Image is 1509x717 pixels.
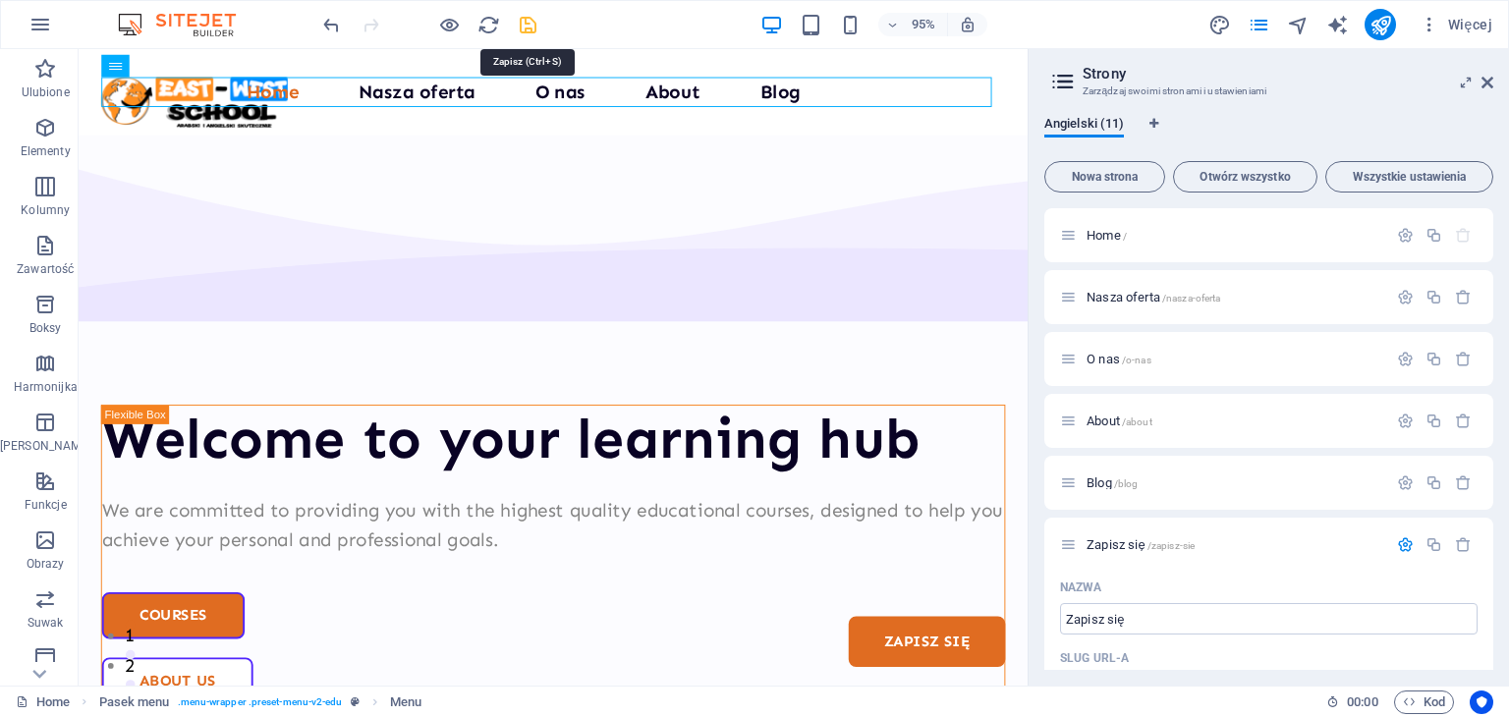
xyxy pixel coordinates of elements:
[1397,474,1414,491] div: Ustawienia
[1248,14,1270,36] i: Strony (Ctrl+Alt+S)
[1397,289,1414,305] div: Ustawienia
[390,690,421,714] span: Kliknij, aby zaznaczyć. Kliknij dwukrotnie, aby edytować
[1325,161,1493,193] button: Wszystkie ustawienia
[1397,227,1414,244] div: Ustawienia
[320,14,343,36] i: Cofnij: Zmień strony (Ctrl+Z)
[878,13,948,36] button: 95%
[1403,690,1445,714] span: Kod
[28,615,64,631] p: Suwak
[27,556,65,572] p: Obrazy
[1081,229,1387,242] div: Home/
[1060,650,1129,666] label: Ostatnia część adresu URL tej strony
[1425,227,1442,244] div: Duplikuj
[351,696,360,707] i: Ten element jest konfigurowalnym ustawieniem wstępnym
[908,13,939,36] h6: 95%
[22,84,70,100] p: Ulubione
[1114,478,1139,489] span: /blog
[1425,351,1442,367] div: Duplikuj
[14,379,78,395] p: Harmonijka
[1147,540,1196,551] span: /zapisz-sie
[1455,227,1472,244] div: Strony startowej nie można usunąć
[1455,536,1472,553] div: Usuń
[1087,352,1151,366] span: Kliknij, aby otworzyć stronę
[21,202,70,218] p: Kolumny
[1207,13,1231,36] button: design
[1420,15,1492,34] span: Więcej
[17,261,74,277] p: Zawartość
[1361,694,1364,709] span: :
[1087,537,1195,552] span: Zapisz się
[1470,690,1493,714] button: Usercentrics
[99,690,170,714] span: Kliknij, aby zaznaczyć. Kliknij dwukrotnie, aby edytować
[29,320,62,336] p: Boksy
[1122,416,1152,427] span: /about
[1455,474,1472,491] div: Usuń
[1455,413,1472,429] div: Usuń
[1182,171,1309,183] span: Otwórz wszystko
[1425,536,1442,553] div: Duplikuj
[1053,171,1156,183] span: Nowa strona
[1425,413,1442,429] div: Duplikuj
[1083,83,1454,100] h3: Zarządzaj swoimi stronami i ustawieniami
[1365,9,1396,40] button: publish
[1087,228,1127,243] span: Kliknij, aby otworzyć stronę
[1286,13,1310,36] button: navigator
[1087,475,1138,490] span: Kliknij, aby otworzyć stronę
[1455,351,1472,367] div: Usuń
[1123,231,1127,242] span: /
[1173,161,1317,193] button: Otwórz wszystko
[516,13,539,36] button: save
[1081,291,1387,303] div: Nasza oferta/nasza-oferta
[1334,171,1484,183] span: Wszystkie ustawienia
[21,143,71,159] p: Elementy
[1394,690,1454,714] button: Kod
[1081,538,1387,551] div: Zapisz się/zapisz-sie
[1325,13,1349,36] button: text_generator
[1208,14,1231,36] i: Projekt (Ctrl+Alt+Y)
[16,690,70,714] a: Kliknij, aby anulować zaznaczenie. Kliknij dwukrotnie, aby otworzyć Strony
[1081,353,1387,365] div: O nas/o-nas
[1044,116,1493,153] div: Zakładki językowe
[1326,690,1378,714] h6: Czas sesji
[1247,13,1270,36] button: pages
[1044,112,1124,139] span: Angielski (11)
[477,14,500,36] i: Przeładuj stronę
[1347,690,1377,714] span: 00 00
[1412,9,1500,40] button: Więcej
[1162,293,1221,303] span: /nasza-oferta
[1044,161,1165,193] button: Nowa strona
[1397,413,1414,429] div: Ustawienia
[1425,474,1442,491] div: Duplikuj
[1397,351,1414,367] div: Ustawienia
[178,690,343,714] span: . menu-wrapper .preset-menu-v2-edu
[1425,289,1442,305] div: Duplikuj
[25,497,67,513] p: Funkcje
[1083,65,1493,83] h2: Strony
[476,13,500,36] button: reload
[113,13,260,36] img: Editor Logo
[1369,14,1392,36] i: Opublikuj
[1081,476,1387,489] div: Blog/blog
[1087,290,1220,304] span: Kliknij, aby otworzyć stronę
[319,13,343,36] button: undo
[1081,414,1387,427] div: About/about
[1060,650,1129,666] p: Slug URL-a
[1087,414,1152,428] span: Kliknij, aby otworzyć stronę
[99,690,422,714] nav: breadcrumb
[1326,14,1349,36] i: AI Writer
[1455,289,1472,305] div: Usuń
[1060,579,1102,595] p: Nazwa
[1122,355,1151,365] span: /o-nas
